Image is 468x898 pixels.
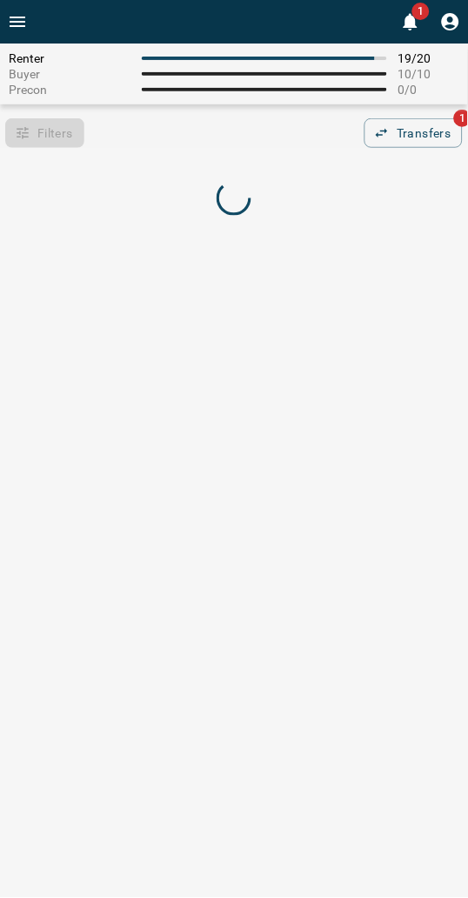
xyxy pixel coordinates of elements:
span: 1 [412,3,430,20]
span: 19 / 20 [398,51,459,65]
span: Precon [9,83,131,97]
span: 0 / 0 [398,83,459,97]
span: 10 / 10 [398,67,459,81]
button: 1 [393,4,428,39]
span: Buyer [9,67,131,81]
button: Profile [433,4,468,39]
button: Transfers [364,118,463,148]
span: Renter [9,51,131,65]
